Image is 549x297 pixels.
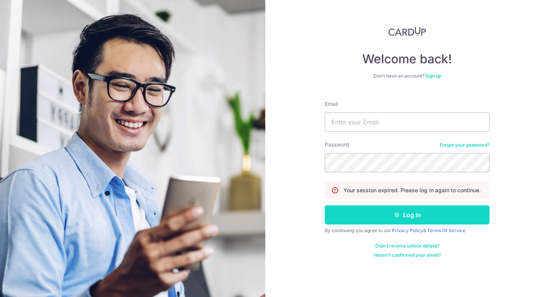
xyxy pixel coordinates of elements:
[325,141,349,148] label: Password
[427,228,465,233] a: Terms Of Service
[425,73,441,79] a: Sign up
[325,73,490,79] div: Don’t have an account?
[325,100,338,108] label: Email
[344,186,481,194] p: Your session expired. Please log in again to continue.
[392,228,423,233] a: Privacy Policy
[325,228,490,234] div: By continuing you agree to our &
[325,205,490,224] button: Log in
[373,252,441,258] a: Haven't confirmed your email?
[325,112,490,132] input: Enter your Email
[440,142,490,148] a: Forgot your password?
[388,27,426,36] img: CardUp Logo
[375,243,439,249] a: Didn't receive unlock details?
[325,51,490,67] h4: Welcome back!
